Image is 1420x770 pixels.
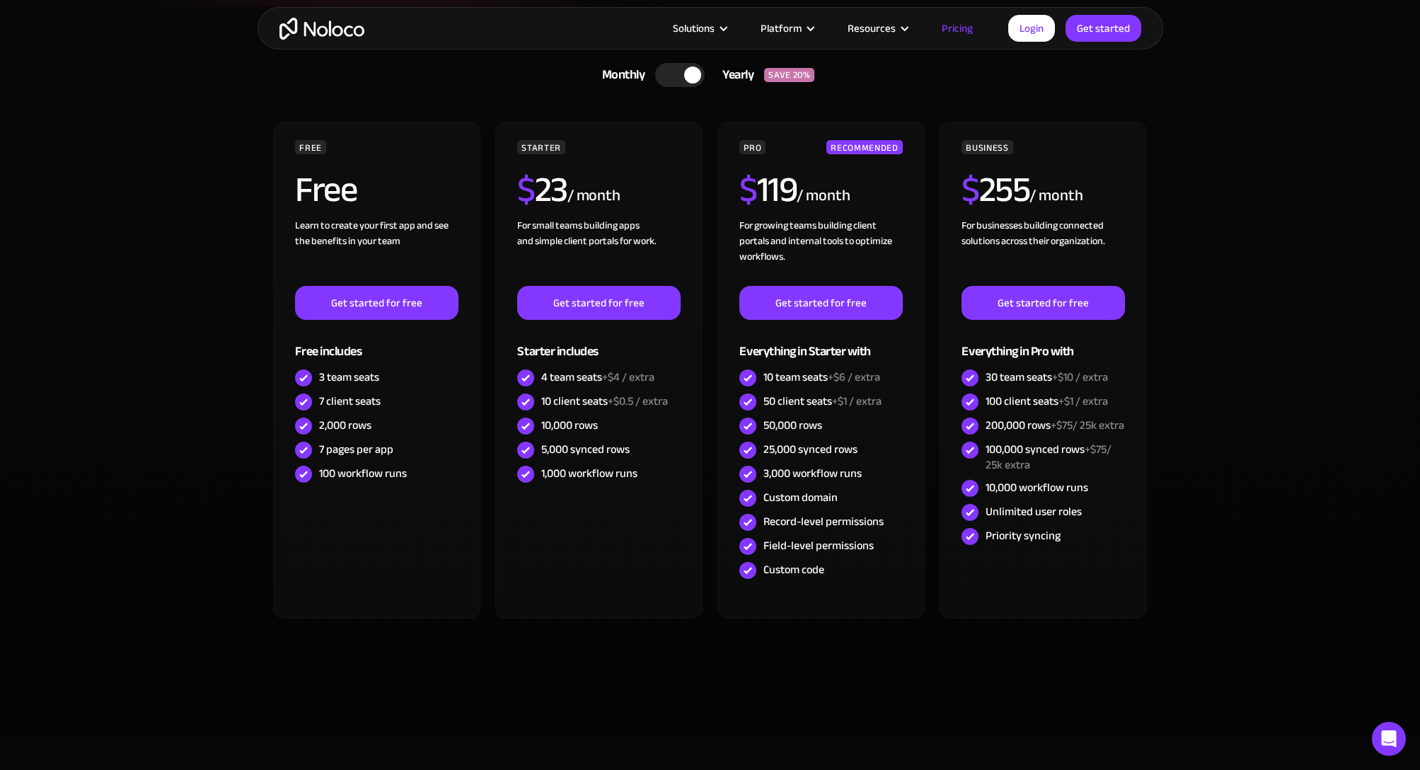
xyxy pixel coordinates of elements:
div: 100 client seats [986,393,1108,409]
div: 10,000 workflow runs [986,480,1088,495]
div: 2,000 rows [319,418,371,433]
div: 30 team seats [986,369,1108,385]
div: Learn to create your first app and see the benefits in your team ‍ [295,218,458,286]
span: +$75/ 25k extra [1051,415,1124,436]
div: / month [567,185,620,207]
div: 10 team seats [763,369,880,385]
div: 10,000 rows [541,418,598,433]
div: 1,000 workflow runs [541,466,637,481]
div: Monthly [584,64,656,86]
div: / month [797,185,850,207]
div: Record-level permissions [763,514,884,529]
h2: 255 [962,172,1029,207]
div: Solutions [673,19,715,38]
div: For small teams building apps and simple client portals for work. ‍ [517,218,680,286]
span: $ [517,156,535,223]
a: Login [1008,15,1055,42]
a: home [279,18,364,40]
div: Yearly [705,64,764,86]
div: 25,000 synced rows [763,442,858,457]
div: Open Intercom Messenger [1372,722,1406,756]
span: +$0.5 / extra [608,391,668,412]
div: 3 team seats [319,369,379,385]
div: Field-level permissions [763,538,874,553]
div: 100,000 synced rows [986,442,1124,473]
a: Get started [1066,15,1141,42]
div: For businesses building connected solutions across their organization. ‍ [962,218,1124,286]
div: 50 client seats [763,393,882,409]
span: $ [739,156,757,223]
div: 4 team seats [541,369,654,385]
a: Pricing [924,19,991,38]
span: +$1 / extra [1058,391,1108,412]
div: Platform [761,19,802,38]
a: Get started for free [739,286,902,320]
div: 5,000 synced rows [541,442,630,457]
span: +$4 / extra [602,367,654,388]
div: 10 client seats [541,393,668,409]
div: Custom code [763,562,824,577]
div: Priority syncing [986,528,1061,544]
div: SAVE 20% [764,68,814,82]
div: BUSINESS [962,140,1012,154]
span: $ [962,156,979,223]
span: +$75/ 25k extra [986,439,1112,476]
div: For growing teams building client portals and internal tools to optimize workflows. [739,218,902,286]
div: Starter includes [517,320,680,366]
div: Unlimited user roles [986,504,1082,519]
div: / month [1029,185,1083,207]
div: Resources [830,19,924,38]
div: 7 pages per app [319,442,393,457]
div: Custom domain [763,490,838,505]
div: Everything in Pro with [962,320,1124,366]
div: 3,000 workflow runs [763,466,862,481]
span: +$6 / extra [828,367,880,388]
div: 100 workflow runs [319,466,407,481]
div: RECOMMENDED [826,140,902,154]
div: Free includes [295,320,458,366]
h2: 119 [739,172,797,207]
a: Get started for free [295,286,458,320]
div: 50,000 rows [763,418,822,433]
a: Get started for free [962,286,1124,320]
div: 7 client seats [319,393,381,409]
div: Resources [848,19,896,38]
h2: 23 [517,172,567,207]
div: FREE [295,140,326,154]
div: PRO [739,140,766,154]
span: +$10 / extra [1052,367,1108,388]
div: Platform [743,19,830,38]
div: STARTER [517,140,565,154]
h2: Free [295,172,357,207]
a: Get started for free [517,286,680,320]
div: Everything in Starter with [739,320,902,366]
div: Solutions [655,19,743,38]
div: 200,000 rows [986,418,1124,433]
span: +$1 / extra [832,391,882,412]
